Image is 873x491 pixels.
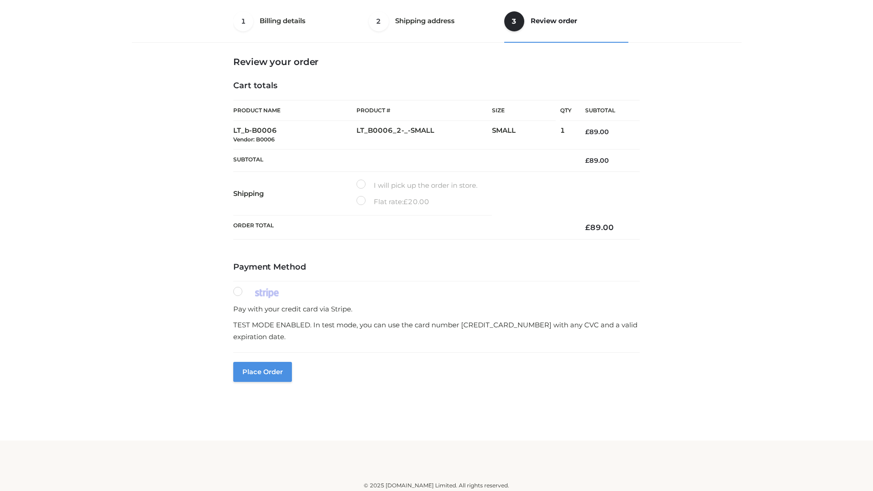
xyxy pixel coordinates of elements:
th: Product Name [233,100,356,121]
th: Subtotal [233,149,572,171]
th: Product # [356,100,492,121]
td: SMALL [492,121,560,150]
bdi: 89.00 [585,156,609,165]
span: £ [585,156,589,165]
p: Pay with your credit card via Stripe. [233,303,640,315]
th: Shipping [233,172,356,215]
h3: Review your order [233,56,640,67]
bdi: 20.00 [403,197,429,206]
h4: Payment Method [233,262,640,272]
td: LT_B0006_2-_-SMALL [356,121,492,150]
small: Vendor: B0006 [233,136,275,143]
label: Flat rate: [356,196,429,208]
span: £ [585,128,589,136]
th: Subtotal [572,100,640,121]
bdi: 89.00 [585,223,614,232]
button: Place order [233,362,292,382]
th: Qty [560,100,572,121]
td: 1 [560,121,572,150]
span: £ [585,223,590,232]
th: Size [492,100,556,121]
div: © 2025 [DOMAIN_NAME] Limited. All rights reserved. [135,481,738,490]
p: TEST MODE ENABLED. In test mode, you can use the card number [CREDIT_CARD_NUMBER] with any CVC an... [233,319,640,342]
h4: Cart totals [233,81,640,91]
td: LT_b-B0006 [233,121,356,150]
th: Order Total [233,215,572,240]
label: I will pick up the order in store. [356,180,477,191]
span: £ [403,197,408,206]
bdi: 89.00 [585,128,609,136]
